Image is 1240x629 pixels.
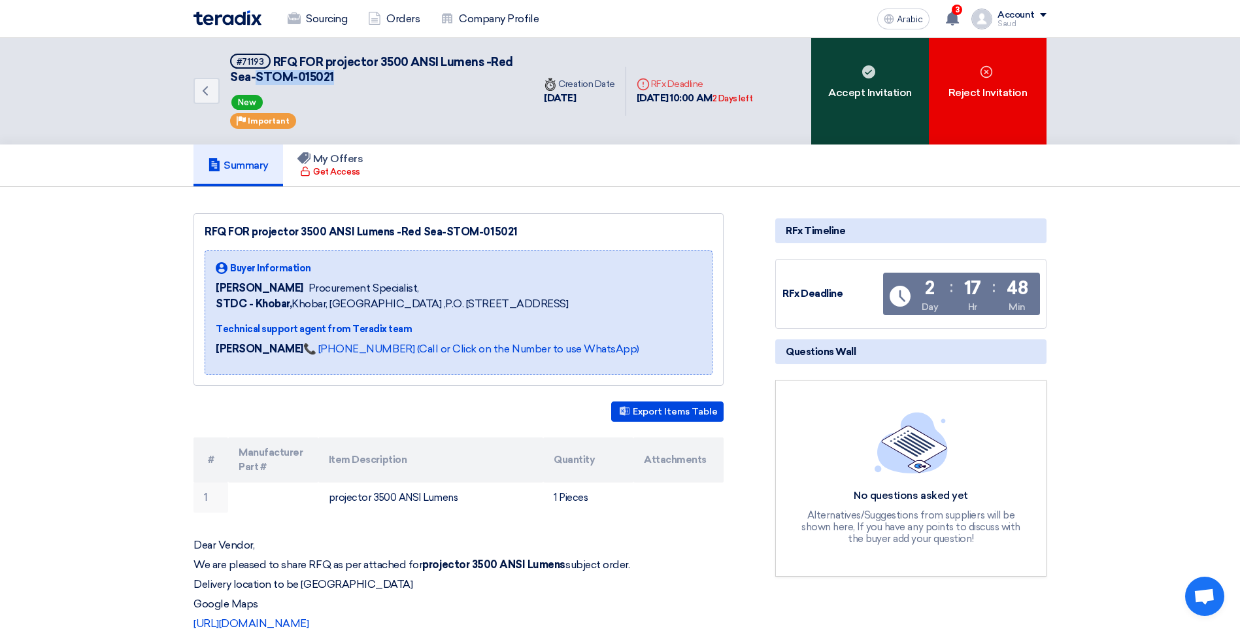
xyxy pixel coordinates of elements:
span: 3 [952,5,962,15]
div: RFQ FOR projector 3500 ANSI Lumens -Red Sea-STOM-015021 [205,224,712,240]
p: We are pleased to share RFQ as per attached for subject order. [193,558,724,571]
span: RFQ FOR projector 3500 ANSI Lumens -Red Sea-STOM-015021 [230,55,513,84]
font: Accept Invitation [828,85,912,101]
div: #71193 [237,58,264,66]
div: Hr [968,300,977,314]
a: Orders [358,5,430,33]
a: Sourcing [277,5,358,33]
font: Reject Invitation [948,85,1028,101]
span: [PERSON_NAME] [216,280,303,296]
td: 1 [193,483,228,513]
div: : [992,275,996,299]
strong: [PERSON_NAME] [216,343,303,355]
div: Min [1009,300,1026,314]
span: Procurement Specialist, [309,280,419,296]
span: Buyer Information [230,262,311,275]
th: Item Description [318,437,544,483]
p: Dear Vendor, [193,539,724,552]
div: No questions asked yet [800,489,1022,503]
h5: RFQ FOR projector 3500 ANSI Lumens -Red Sea-STOM-015021 [230,54,518,86]
p: Google Maps [193,598,724,611]
div: RFx Timeline [775,218,1047,243]
a: My Offers Get Access [283,144,378,186]
button: Arabic [877,8,930,29]
span: New [231,95,263,110]
font: RFx Deadline [637,78,703,90]
th: Attachments [633,437,724,483]
img: profile_test.png [971,8,992,29]
font: Questions Wall [786,346,856,358]
font: Get Access [313,165,360,178]
div: Account [997,10,1035,21]
a: Open chat [1185,577,1224,616]
font: Khobar, [GEOGRAPHIC_DATA] ,P.O. [STREET_ADDRESS] [216,297,568,310]
b: STDC - Khobar, [216,297,292,310]
th: Quantity [543,437,633,483]
font: Export Items Table [633,406,718,417]
div: Day [922,300,939,314]
a: Summary [193,144,283,186]
th: # [193,437,228,483]
div: : [950,275,953,299]
font: Summary [224,159,269,171]
strong: projector 3500 ANSI Lumens [422,558,565,571]
font: projector 3500 ANSI Lumens [329,492,458,503]
span: Arabic [897,15,923,24]
font: Orders [386,11,420,27]
img: Teradix logo [193,10,261,25]
div: Saud [997,20,1047,27]
span: Important [248,116,290,126]
font: Company Profile [459,11,539,27]
div: 2 Days left [712,92,753,105]
font: Creation Date [544,78,615,90]
font: Sourcing [306,11,347,27]
div: Technical support agent from Teradix team [216,322,639,336]
font: [DATE] 10:00 AM [637,92,712,104]
font: My Offers [313,152,363,165]
div: 48 [1007,279,1028,297]
div: Alternatives/Suggestions from suppliers will be shown here, If you have any points to discuss wit... [800,509,1022,545]
p: Delivery location to be [GEOGRAPHIC_DATA] [193,578,724,591]
div: 17 [964,279,981,297]
img: empty_state_list.svg [875,412,948,473]
div: 2 [925,279,935,297]
th: Manufacturer Part # [228,437,318,483]
a: 📞 [PHONE_NUMBER] (Call or Click on the Number to use WhatsApp) [303,343,639,355]
td: 1 Pieces [543,483,633,513]
button: Export Items Table [611,401,724,422]
div: [DATE] [544,91,615,106]
div: RFx Deadline [782,286,880,301]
